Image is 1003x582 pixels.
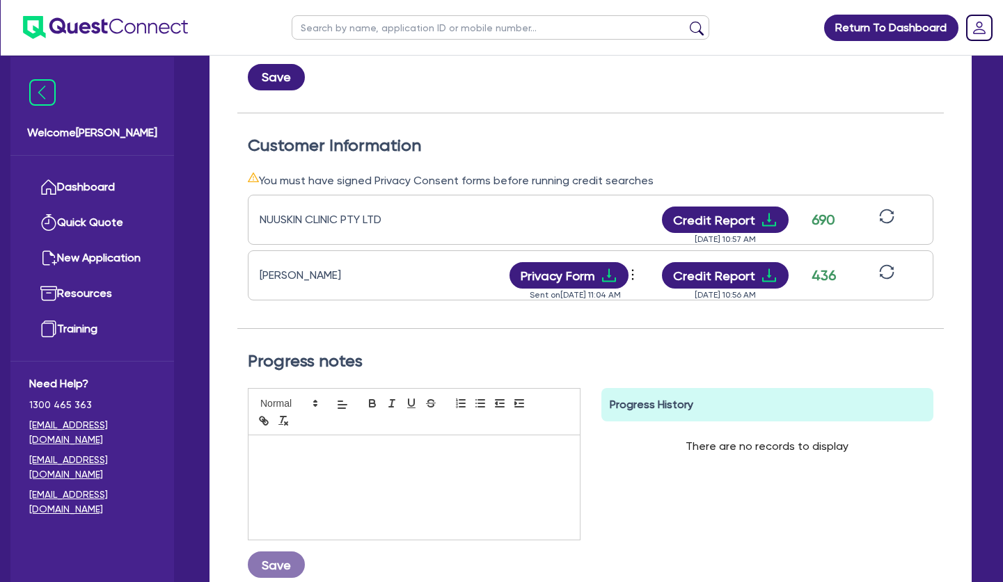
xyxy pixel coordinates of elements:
[879,209,894,224] span: sync
[248,64,305,90] button: Save
[601,388,934,421] div: Progress History
[875,264,899,288] button: sync
[40,285,57,302] img: resources
[601,267,617,284] span: download
[669,421,865,471] div: There are no records to display
[662,207,789,233] button: Credit Reportdownload
[29,241,155,276] a: New Application
[761,211,777,228] span: download
[292,15,709,40] input: Search by name, application ID or mobile number...
[29,312,155,347] a: Training
[40,321,57,337] img: training
[761,267,777,284] span: download
[29,276,155,312] a: Resources
[806,209,841,230] div: 690
[248,172,933,189] div: You must have signed Privacy Consent forms before running credit searches
[248,351,933,371] h2: Progress notes
[260,267,434,284] div: [PERSON_NAME]
[875,208,899,232] button: sync
[248,136,933,156] h2: Customer Information
[29,205,155,241] a: Quick Quote
[510,262,629,289] button: Privacy Formdownload
[29,418,155,447] a: [EMAIL_ADDRESS][DOMAIN_NAME]
[29,170,155,205] a: Dashboard
[961,10,997,46] a: Dropdown toggle
[824,15,958,41] a: Return To Dashboard
[23,16,188,39] img: quest-connect-logo-blue
[27,124,157,141] span: Welcome [PERSON_NAME]
[29,453,155,482] a: [EMAIL_ADDRESS][DOMAIN_NAME]
[29,487,155,517] a: [EMAIL_ADDRESS][DOMAIN_NAME]
[29,375,155,392] span: Need Help?
[626,264,640,285] span: more
[662,262,789,289] button: Credit Reportdownload
[40,214,57,231] img: quick-quote
[629,264,640,287] button: Dropdown toggle
[248,551,305,578] button: Save
[29,79,56,106] img: icon-menu-close
[29,398,155,412] span: 1300 465 363
[260,211,434,228] div: NUUSKIN CLINIC PTY LTD
[806,265,841,286] div: 436
[248,172,259,183] span: warning
[879,264,894,280] span: sync
[40,250,57,266] img: new-application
